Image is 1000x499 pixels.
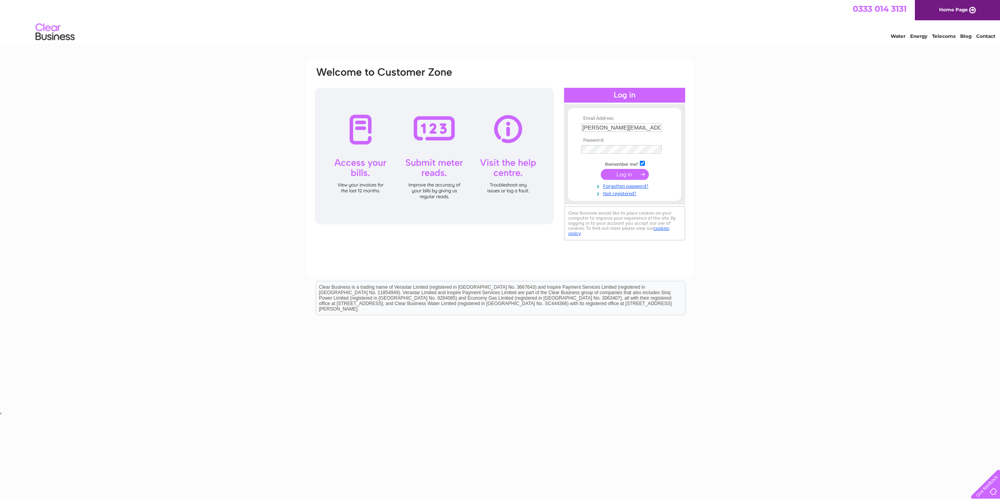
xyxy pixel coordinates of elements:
a: cookies policy [568,226,669,236]
a: Blog [960,33,971,39]
a: Energy [910,33,927,39]
a: Water [891,33,905,39]
th: Password: [579,138,670,143]
img: logo.png [35,20,75,44]
td: Remember me? [579,160,670,167]
div: Clear Business would like to place cookies on your computer to improve your experience of the sit... [564,206,685,240]
input: Submit [601,169,649,180]
th: Email Address: [579,116,670,121]
a: 0333 014 3131 [853,4,907,14]
div: Clear Business is a trading name of Verastar Limited (registered in [GEOGRAPHIC_DATA] No. 3667643... [316,4,685,38]
a: Contact [976,33,995,39]
a: Forgotten password? [581,182,670,189]
a: Not registered? [581,189,670,197]
a: Telecoms [932,33,955,39]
